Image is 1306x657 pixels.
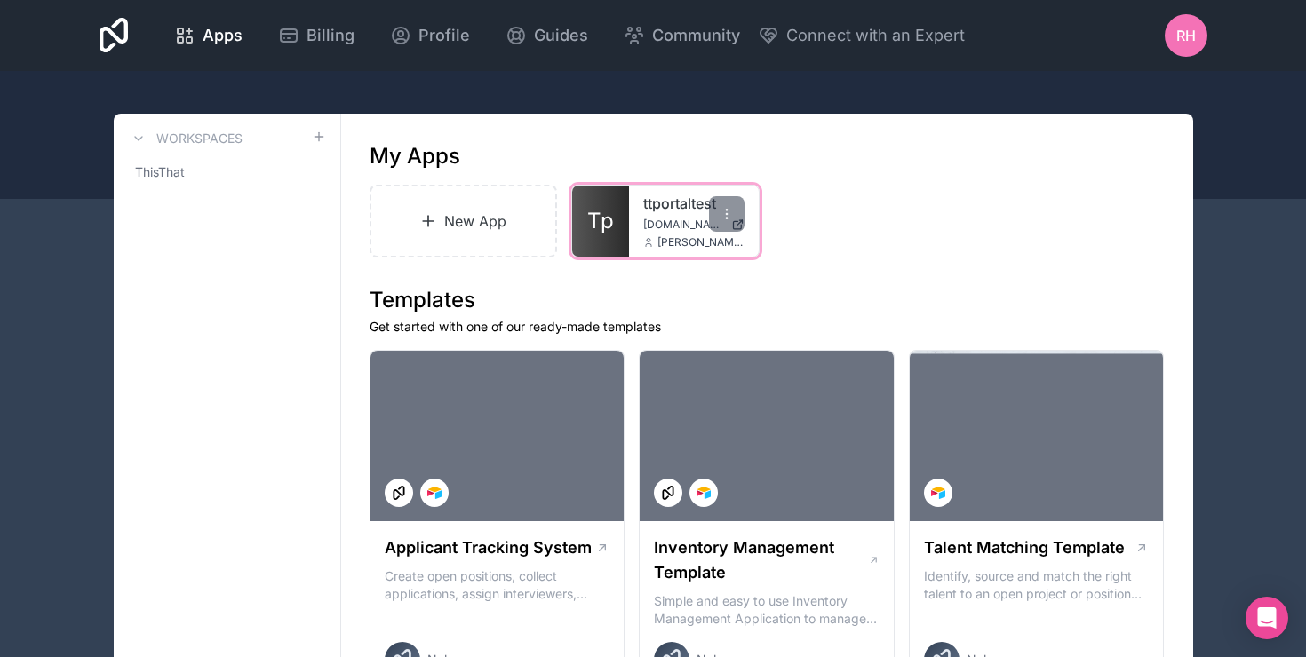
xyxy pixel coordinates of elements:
[128,156,326,188] a: ThisThat
[1246,597,1288,639] div: Open Intercom Messenger
[203,23,243,48] span: Apps
[385,535,592,560] h1: Applicant Tracking System
[657,235,745,249] span: [PERSON_NAME][EMAIL_ADDRESS][DOMAIN_NAME]
[264,16,369,55] a: Billing
[587,207,614,235] span: Tp
[786,23,965,48] span: Connect with an Expert
[609,16,754,55] a: Community
[370,185,558,257] a: New App
[128,128,243,149] a: Workspaces
[924,567,1150,603] p: Identify, source and match the right talent to an open project or position with our Talent Matchi...
[307,23,354,48] span: Billing
[572,186,629,257] a: Tp
[491,16,602,55] a: Guides
[160,16,257,55] a: Apps
[931,486,945,500] img: Airtable Logo
[427,486,442,500] img: Airtable Logo
[370,142,460,170] h1: My Apps
[652,23,740,48] span: Community
[643,218,724,232] span: [DOMAIN_NAME]
[385,567,610,603] p: Create open positions, collect applications, assign interviewers, centralise candidate feedback a...
[643,218,745,232] a: [DOMAIN_NAME]
[758,23,965,48] button: Connect with an Expert
[654,535,867,585] h1: Inventory Management Template
[135,163,185,181] span: ThisThat
[370,318,1165,336] p: Get started with one of our ready-made templates
[654,592,880,628] p: Simple and easy to use Inventory Management Application to manage your stock, orders and Manufact...
[697,486,711,500] img: Airtable Logo
[643,193,745,214] a: ttportaltest
[418,23,470,48] span: Profile
[534,23,588,48] span: Guides
[376,16,484,55] a: Profile
[156,130,243,147] h3: Workspaces
[924,535,1125,560] h1: Talent Matching Template
[1176,25,1196,46] span: RH
[370,286,1165,314] h1: Templates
